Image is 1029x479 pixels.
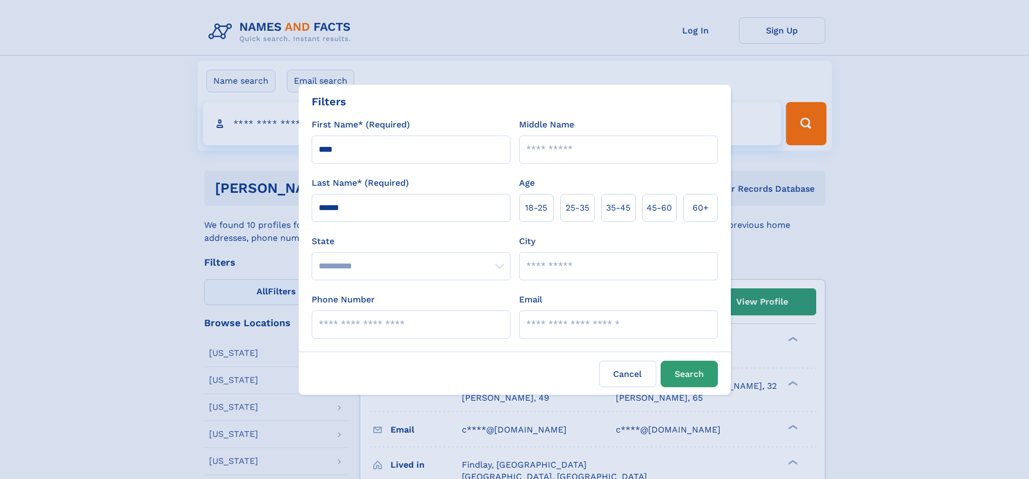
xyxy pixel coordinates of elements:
[692,201,709,214] span: 60+
[312,177,409,190] label: Last Name* (Required)
[661,361,718,387] button: Search
[606,201,630,214] span: 35‑45
[312,93,346,110] div: Filters
[519,118,574,131] label: Middle Name
[647,201,672,214] span: 45‑60
[566,201,589,214] span: 25‑35
[519,293,542,306] label: Email
[312,293,375,306] label: Phone Number
[312,118,410,131] label: First Name* (Required)
[519,235,535,248] label: City
[312,235,510,248] label: State
[519,177,535,190] label: Age
[525,201,547,214] span: 18‑25
[599,361,656,387] label: Cancel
